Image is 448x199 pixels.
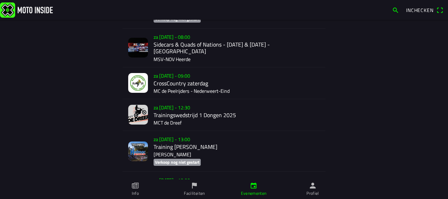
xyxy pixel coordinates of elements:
a: search [388,4,403,16]
a: za [DATE] - 08:00Sidecars & Quads of Nations - [DATE] & [DATE] - [GEOGRAPHIC_DATA]MSV-NOV Heerde [123,29,325,67]
ion-icon: calendar [250,182,257,189]
ion-label: Profiel [306,190,319,197]
a: za [DATE] - 12:30Trainingswedstrijd 1 Dongen 2025MCT de Dreef [123,99,325,131]
ion-label: Faciliteiten [184,190,205,197]
ion-icon: person [309,182,317,189]
img: aAdPnaJ0eM91CyR0W3EJwaucQemX36SUl3ujApoD.jpeg [128,73,148,93]
a: Incheckenqr scanner [403,4,447,16]
ion-label: Info [132,190,139,197]
ion-icon: flag [191,182,198,189]
img: 2jubyqFwUY625b9WQNj3VlvG0cDiWSkTgDyQjPWg.jpg [128,38,148,58]
a: za [DATE] - 13:00Training [PERSON_NAME][PERSON_NAME]Verkoop nog niet gestart [123,131,325,172]
span: Inchecken [406,6,434,14]
img: N3lxsS6Zhak3ei5Q5MtyPEvjHqMuKUUTBqHB2i4g.png [128,141,148,161]
img: 93T3reSmquxdw3vykz1q1cFWxKRYEtHxrElz4fEm.jpg [128,105,148,125]
ion-icon: paper [131,182,139,189]
a: za [DATE] - 09:00CrossCountry zaterdagMC de Peelrijders - Nederweert-Eind [123,67,325,99]
ion-label: Evenementen [241,190,267,197]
